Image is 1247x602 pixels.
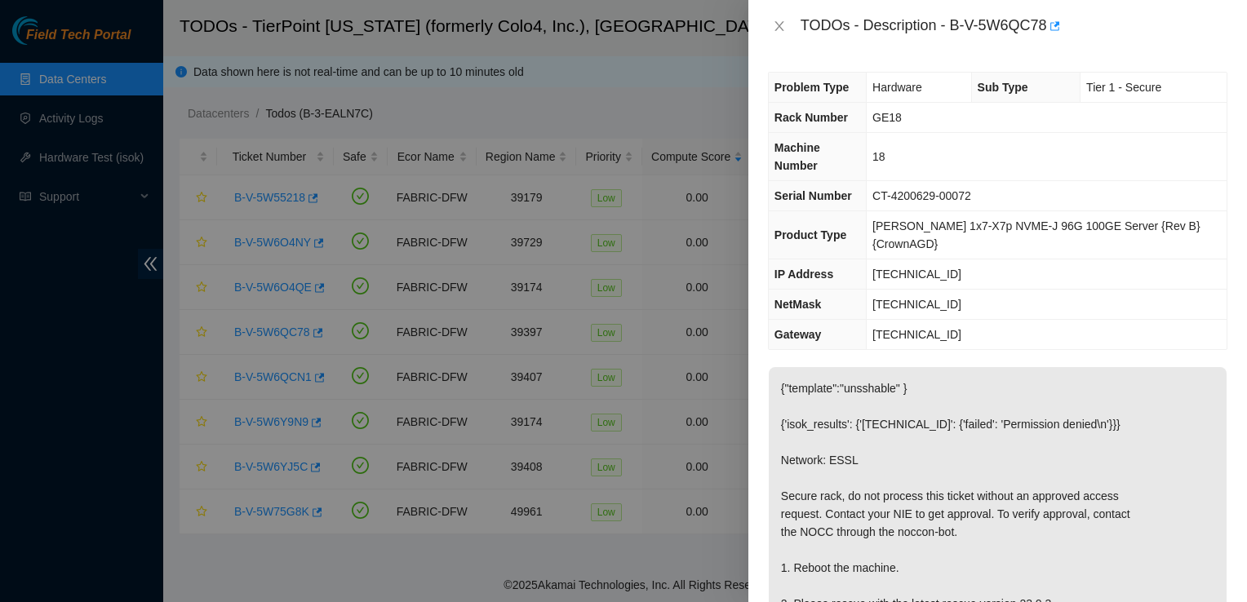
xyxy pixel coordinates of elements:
[872,81,922,94] span: Hardware
[774,298,822,311] span: NetMask
[872,268,961,281] span: [TECHNICAL_ID]
[774,141,820,172] span: Machine Number
[1086,81,1161,94] span: Tier 1 - Secure
[774,81,850,94] span: Problem Type
[872,150,885,163] span: 18
[774,328,822,341] span: Gateway
[872,298,961,311] span: [TECHNICAL_ID]
[872,189,971,202] span: CT-4200629-00072
[774,268,833,281] span: IP Address
[773,20,786,33] span: close
[774,228,846,241] span: Product Type
[774,111,848,124] span: Rack Number
[768,19,791,34] button: Close
[872,111,902,124] span: GE18
[978,81,1028,94] span: Sub Type
[774,189,852,202] span: Serial Number
[801,13,1227,39] div: TODOs - Description - B-V-5W6QC78
[872,328,961,341] span: [TECHNICAL_ID]
[872,219,1200,250] span: [PERSON_NAME] 1x7-X7p NVME-J 96G 100GE Server {Rev B}{CrownAGD}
